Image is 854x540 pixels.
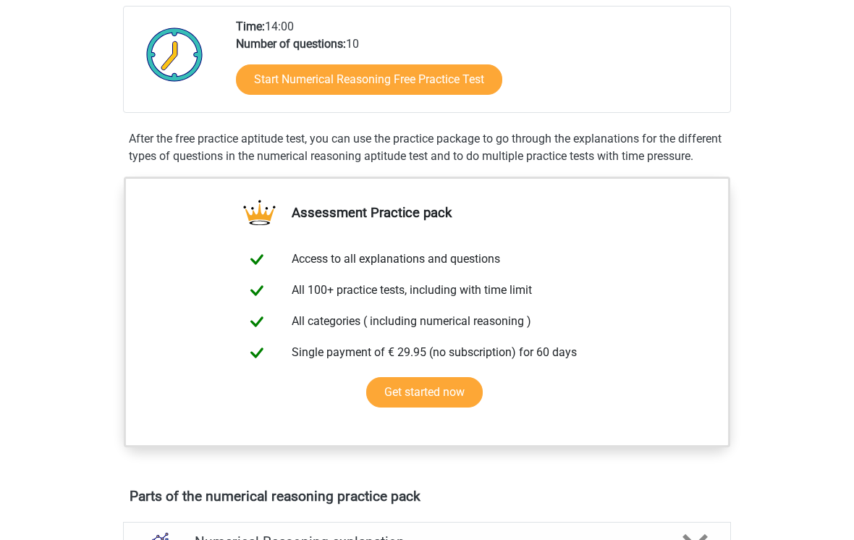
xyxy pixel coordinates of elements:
div: After the free practice aptitude test, you can use the practice package to go through the explana... [123,130,731,165]
a: Start Numerical Reasoning Free Practice Test [236,64,502,95]
img: Clock [138,18,211,90]
b: Number of questions: [236,37,346,51]
h4: Parts of the numerical reasoning practice pack [130,488,724,505]
a: Get started now [366,377,483,408]
div: 14:00 10 [225,18,730,112]
b: Time: [236,20,265,33]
